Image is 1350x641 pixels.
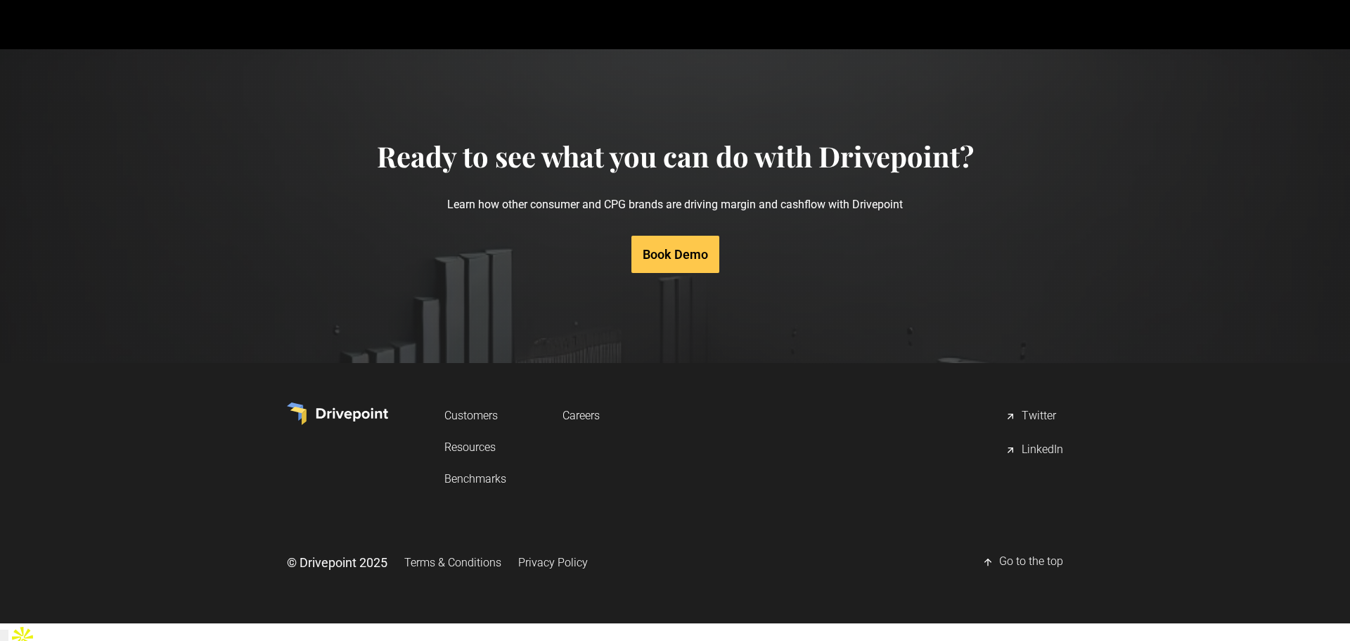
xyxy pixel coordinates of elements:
[1005,436,1063,464] a: LinkedIn
[377,173,974,236] p: Learn how other consumer and CPG brands are driving margin and cashflow with Drivepoint
[377,139,974,173] h4: Ready to see what you can do with Drivepoint?
[982,548,1063,576] a: Go to the top
[1022,442,1063,459] div: LinkedIn
[444,434,506,460] a: Resources
[562,402,600,429] a: Careers
[999,554,1063,571] div: Go to the top
[1005,402,1063,431] a: Twitter
[287,554,387,571] div: © Drivepoint 2025
[404,550,501,576] a: Terms & Conditions
[1022,408,1056,425] div: Twitter
[631,236,719,273] a: Book Demo
[518,550,588,576] a: Privacy Policy
[444,402,506,429] a: Customers
[444,466,506,492] a: Benchmarks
